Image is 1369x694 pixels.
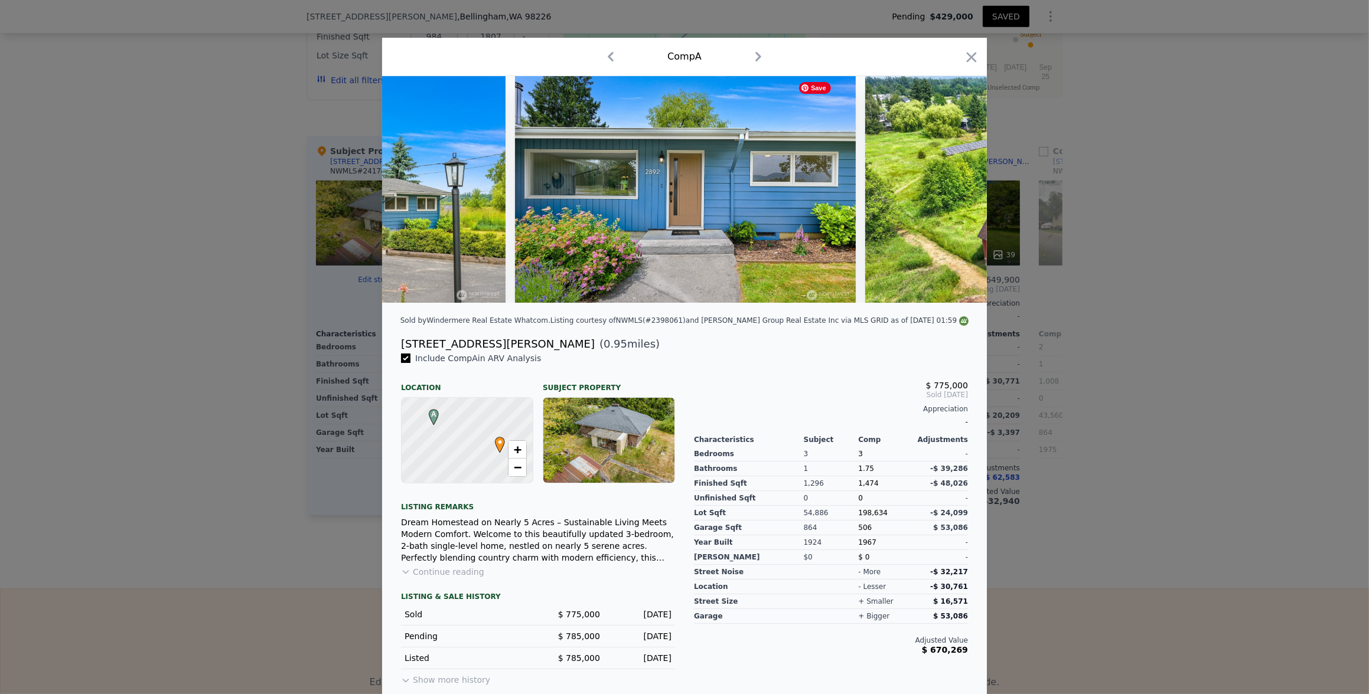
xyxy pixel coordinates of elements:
div: garage [694,609,804,624]
span: 1,474 [858,479,878,487]
span: Include Comp A in ARV Analysis [410,353,546,363]
div: 864 [804,520,859,535]
div: Unfinished Sqft [694,491,804,506]
span: $ 775,000 [558,610,600,619]
span: A [426,409,442,420]
div: LISTING & SALE HISTORY [401,592,675,604]
div: Pending [405,630,529,642]
span: 3 [858,450,863,458]
div: - [913,447,968,461]
span: 506 [858,523,872,532]
img: NWMLS Logo [959,316,969,326]
div: Year Built [694,535,804,550]
span: $ 53,086 [933,523,968,532]
div: • [492,437,499,444]
img: Property Img [865,76,1268,303]
span: -$ 48,026 [930,479,968,487]
a: Zoom out [509,459,526,476]
div: Adjustments [913,435,968,444]
span: − [514,460,521,474]
div: Garage Sqft [694,520,804,535]
span: $ 775,000 [926,381,968,390]
div: [DATE] [609,652,672,664]
span: $ 670,269 [922,645,968,654]
div: Dream Homestead on Nearly 5 Acres – Sustainable Living Meets Modern Comfort. Welcome to this beau... [401,516,675,564]
div: Comp [858,435,913,444]
div: location [694,580,804,594]
span: -$ 32,217 [930,568,968,576]
div: Subject Property [543,374,675,392]
span: Sold [DATE] [694,390,968,400]
div: Bathrooms [694,461,804,476]
div: + smaller [858,597,894,606]
div: 3 [804,447,859,461]
span: -$ 24,099 [930,509,968,517]
span: $ 16,571 [933,597,968,605]
a: Zoom in [509,441,526,459]
div: Adjusted Value [694,636,968,645]
img: Property Img [515,76,855,303]
div: [STREET_ADDRESS][PERSON_NAME] [401,336,595,352]
div: 1,296 [804,476,859,491]
div: $0 [804,550,859,565]
span: • [492,433,508,451]
div: - [913,491,968,506]
span: $ 53,086 [933,612,968,620]
button: Continue reading [401,566,484,578]
div: street noise [694,565,804,580]
span: 0 [858,494,863,502]
div: Subject [804,435,859,444]
div: Bedrooms [694,447,804,461]
div: 1 [804,461,859,476]
div: Finished Sqft [694,476,804,491]
div: - [913,535,968,550]
span: 0.95 [604,338,627,350]
div: Sold by Windermere Real Estate Whatcom . [400,316,550,325]
span: ( miles) [595,336,660,352]
div: 1967 [858,535,913,550]
span: + [514,442,521,457]
span: $ 0 [858,553,869,561]
div: Listing remarks [401,493,675,512]
div: [DATE] [609,608,672,620]
button: Show more history [401,669,490,686]
div: Comp A [667,50,702,64]
div: [PERSON_NAME] [694,550,804,565]
div: - lesser [858,582,886,591]
span: -$ 30,761 [930,582,968,591]
div: 0 [804,491,859,506]
div: Characteristics [694,435,804,444]
div: - [913,550,968,565]
div: + bigger [858,611,889,621]
div: Listed [405,652,529,664]
div: - more [858,567,881,577]
div: Location [401,374,533,392]
div: A [426,409,433,416]
span: $ 785,000 [558,631,600,641]
span: 198,634 [858,509,888,517]
div: - [694,414,968,430]
div: 54,886 [804,506,859,520]
div: 1924 [804,535,859,550]
div: Sold [405,608,529,620]
span: $ 785,000 [558,653,600,663]
span: Save [799,82,831,94]
div: Lot Sqft [694,506,804,520]
div: Appreciation [694,404,968,414]
span: -$ 39,286 [930,464,968,473]
div: 1.75 [858,461,913,476]
div: Listing courtesy of NWMLS (#2398061) and [PERSON_NAME] Group Real Estate Inc via MLS GRID as of [... [550,316,969,325]
div: [DATE] [609,630,672,642]
div: street size [694,594,804,609]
